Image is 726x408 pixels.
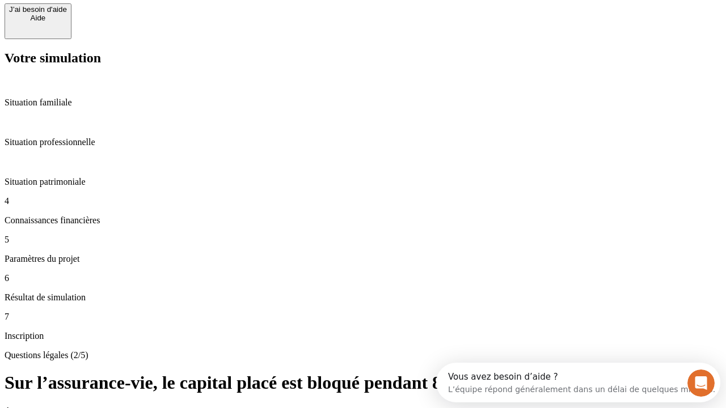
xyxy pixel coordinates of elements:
p: 4 [5,196,721,206]
p: Paramètres du projet [5,254,721,264]
p: Situation familiale [5,97,721,108]
div: Vous avez besoin d’aide ? [12,10,279,19]
div: J’ai besoin d'aide [9,5,67,14]
p: Inscription [5,331,721,341]
p: Questions légales (2/5) [5,350,721,360]
button: J’ai besoin d'aideAide [5,3,71,39]
h1: Sur l’assurance-vie, le capital placé est bloqué pendant 8 ans ? [5,372,721,393]
p: Situation professionnelle [5,137,721,147]
p: 5 [5,235,721,245]
h2: Votre simulation [5,50,721,66]
div: Aide [9,14,67,22]
div: L’équipe répond généralement dans un délai de quelques minutes. [12,19,279,31]
p: Connaissances financières [5,215,721,226]
p: 7 [5,312,721,322]
p: Résultat de simulation [5,292,721,303]
div: Ouvrir le Messenger Intercom [5,5,313,36]
iframe: Intercom live chat [687,369,715,397]
p: Situation patrimoniale [5,177,721,187]
p: 6 [5,273,721,283]
iframe: Intercom live chat discovery launcher [436,363,720,402]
